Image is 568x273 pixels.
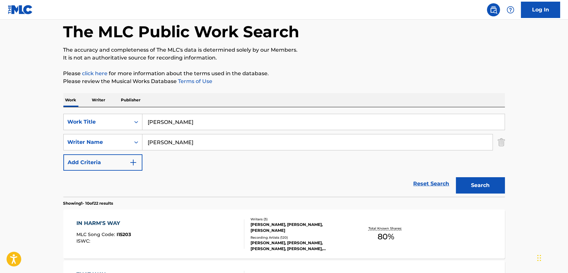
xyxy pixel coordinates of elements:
img: 9d2ae6d4665cec9f34b9.svg [129,159,137,166]
h1: The MLC Public Work Search [63,22,300,42]
div: Work Title [68,118,126,126]
p: Please for more information about the terms used in the database. [63,70,505,77]
iframe: Chat Widget [535,242,568,273]
div: Writer Name [68,138,126,146]
p: Showing 1 - 10 of 22 results [63,200,113,206]
div: IN HARM'S WAY [76,219,131,227]
img: search [490,6,497,14]
a: IN HARM'S WAYMLC Song Code:I15203ISWC:Writers (3)[PERSON_NAME], [PERSON_NAME], [PERSON_NAME]Recor... [63,210,505,259]
div: [PERSON_NAME], [PERSON_NAME], [PERSON_NAME] [251,222,349,233]
a: Terms of Use [177,78,213,84]
span: ISWC : [76,238,92,244]
p: The accuracy and completeness of The MLC's data is determined solely by our Members. [63,46,505,54]
a: Public Search [487,3,500,16]
button: Search [456,177,505,194]
div: Writers ( 3 ) [251,217,349,222]
img: help [507,6,514,14]
img: MLC Logo [8,5,33,14]
span: 80 % [378,231,394,243]
div: Drag [537,248,541,268]
p: It is not an authoritative source for recording information. [63,54,505,62]
img: Delete Criterion [498,134,505,150]
form: Search Form [63,114,505,197]
span: I15203 [117,231,131,237]
span: MLC Song Code : [76,231,117,237]
p: Writer [90,93,107,107]
a: Reset Search [410,177,453,191]
p: Please review the Musical Works Database [63,77,505,85]
div: Help [504,3,517,16]
a: click here [82,70,108,77]
p: Total Known Shares: [368,226,403,231]
p: Publisher [119,93,143,107]
p: Work [63,93,78,107]
button: Add Criteria [63,154,142,171]
div: [PERSON_NAME], [PERSON_NAME], [PERSON_NAME], [PERSON_NAME], [PERSON_NAME] [251,240,349,252]
div: Recording Artists ( 120 ) [251,235,349,240]
a: Log In [521,2,560,18]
